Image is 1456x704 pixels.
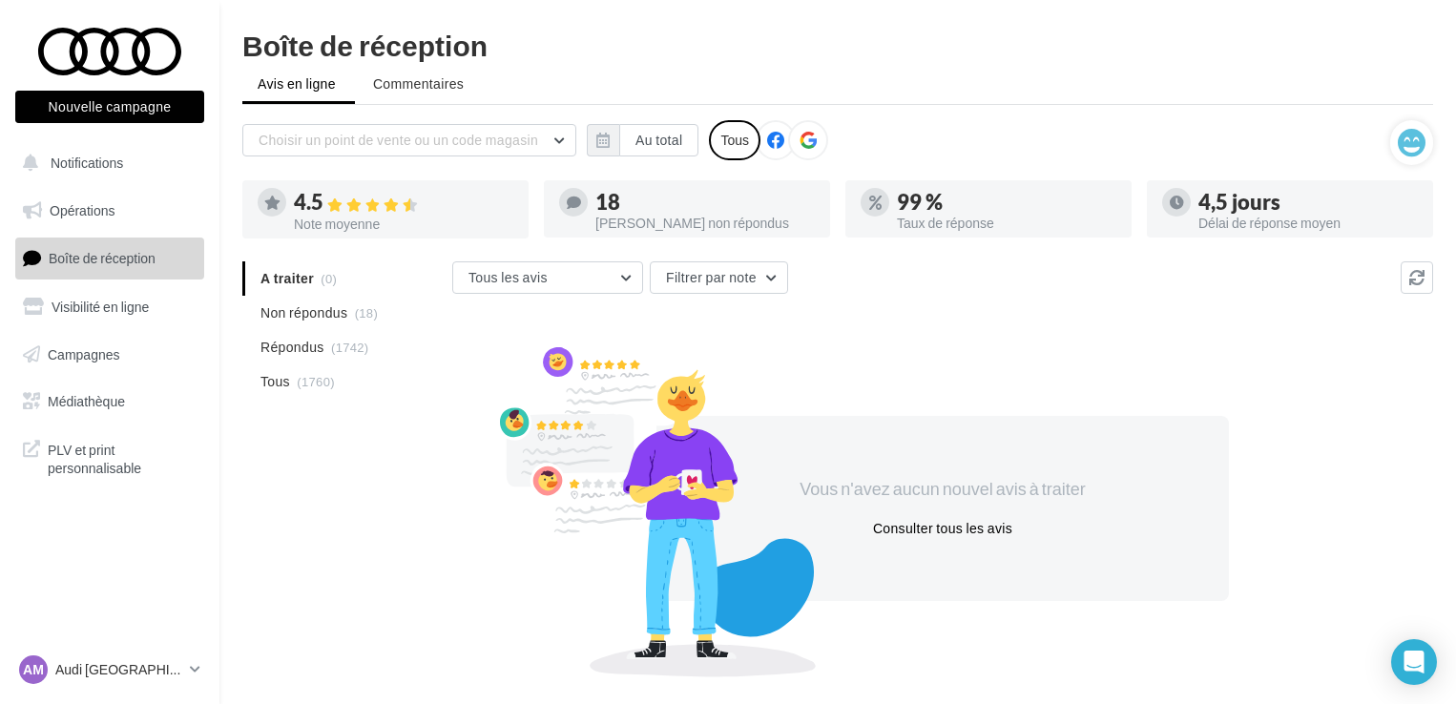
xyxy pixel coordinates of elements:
[55,660,182,679] p: Audi [GEOGRAPHIC_DATA]
[452,261,643,294] button: Tous les avis
[355,305,378,321] span: (18)
[595,217,815,230] div: [PERSON_NAME] non répondus
[331,340,369,355] span: (1742)
[1198,217,1418,230] div: Délai de réponse moyen
[260,372,290,391] span: Tous
[260,303,347,322] span: Non répondus
[1391,639,1437,685] div: Open Intercom Messenger
[373,74,464,93] span: Commentaires
[242,31,1433,59] div: Boîte de réception
[294,192,513,214] div: 4.5
[15,652,204,688] a: AM Audi [GEOGRAPHIC_DATA]
[48,345,120,362] span: Campagnes
[259,132,538,148] span: Choisir un point de vente ou un code magasin
[779,477,1107,502] div: Vous n'avez aucun nouvel avis à traiter
[294,217,513,231] div: Note moyenne
[49,250,156,266] span: Boîte de réception
[1198,192,1418,213] div: 4,5 jours
[52,299,149,315] span: Visibilité en ligne
[11,191,208,231] a: Opérations
[897,217,1116,230] div: Taux de réponse
[11,335,208,375] a: Campagnes
[468,269,548,285] span: Tous les avis
[595,192,815,213] div: 18
[11,287,208,327] a: Visibilité en ligne
[11,143,200,183] button: Notifications
[297,374,335,389] span: (1760)
[23,660,44,679] span: AM
[619,124,698,156] button: Au total
[51,155,123,171] span: Notifications
[650,261,788,294] button: Filtrer par note
[865,517,1020,540] button: Consulter tous les avis
[260,338,324,357] span: Répondus
[15,91,204,123] button: Nouvelle campagne
[11,238,208,279] a: Boîte de réception
[48,437,197,478] span: PLV et print personnalisable
[11,429,208,486] a: PLV et print personnalisable
[48,393,125,409] span: Médiathèque
[242,124,576,156] button: Choisir un point de vente ou un code magasin
[587,124,698,156] button: Au total
[50,202,114,218] span: Opérations
[709,120,760,160] div: Tous
[897,192,1116,213] div: 99 %
[11,382,208,422] a: Médiathèque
